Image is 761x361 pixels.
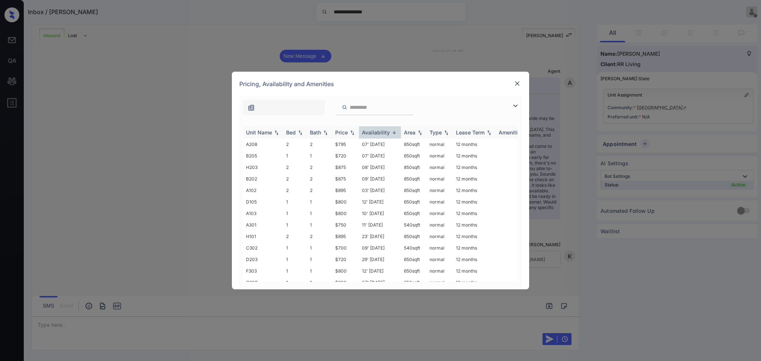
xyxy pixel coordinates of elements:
td: 09' [DATE] [359,242,401,254]
td: 12 months [453,219,496,231]
td: A102 [243,185,283,196]
td: 12' [DATE] [359,265,401,277]
td: 540 sqft [401,219,427,231]
td: 2 [283,162,307,173]
td: normal [427,150,453,162]
td: 1 [283,150,307,162]
td: normal [427,208,453,219]
td: 12 months [453,254,496,265]
td: $875 [332,162,359,173]
img: sorting [443,130,450,135]
td: 650 sqft [401,208,427,219]
td: 12 months [453,242,496,254]
td: $800 [332,196,359,208]
td: 08' [DATE] [359,162,401,173]
td: 650 sqft [401,277,427,288]
td: B202 [243,173,283,185]
td: 1 [307,208,332,219]
div: Lease Term [456,129,485,136]
div: Area [404,129,415,136]
td: $800 [332,265,359,277]
div: Bed [286,129,296,136]
td: 1 [307,150,332,162]
td: 12 months [453,265,496,277]
td: 12 months [453,139,496,150]
td: 850 sqft [401,231,427,242]
td: 1 [307,242,332,254]
td: 2 [307,173,332,185]
td: $795 [332,139,359,150]
img: icon-zuma [342,104,347,111]
td: 09' [DATE] [359,173,401,185]
td: A301 [243,219,283,231]
td: 1 [283,196,307,208]
td: 1 [307,196,332,208]
td: $720 [332,150,359,162]
td: normal [427,277,453,288]
td: 2 [283,231,307,242]
td: 07' [DATE] [359,150,401,162]
td: $895 [332,231,359,242]
td: H101 [243,231,283,242]
td: 2 [283,185,307,196]
td: A208 [243,139,283,150]
img: sorting [273,130,280,135]
td: normal [427,162,453,173]
div: Price [335,129,348,136]
td: 1 [283,219,307,231]
td: 12 months [453,185,496,196]
td: normal [427,185,453,196]
td: 1 [307,277,332,288]
td: 850 sqft [401,139,427,150]
td: 12 months [453,150,496,162]
td: normal [427,139,453,150]
img: close [514,80,521,87]
td: normal [427,242,453,254]
td: 540 sqft [401,242,427,254]
td: 12 months [453,162,496,173]
td: H203 [243,162,283,173]
td: 03' [DATE] [359,185,401,196]
td: 650 sqft [401,265,427,277]
td: 2 [307,162,332,173]
td: G309 [243,277,283,288]
img: sorting [322,130,329,135]
td: normal [427,173,453,185]
td: 29' [DATE] [359,254,401,265]
td: F303 [243,265,283,277]
td: A103 [243,208,283,219]
td: 850 sqft [401,162,427,173]
td: $875 [332,173,359,185]
img: icon-zuma [511,101,520,110]
td: normal [427,231,453,242]
td: 1 [283,242,307,254]
td: 12 months [453,231,496,242]
td: 12 months [453,196,496,208]
td: $720 [332,254,359,265]
td: 07' [DATE] [359,139,401,150]
td: D105 [243,196,283,208]
div: Unit Name [246,129,272,136]
div: Bath [310,129,321,136]
div: Availability [362,129,390,136]
td: 1 [283,254,307,265]
td: C302 [243,242,283,254]
img: sorting [391,130,398,135]
td: 11' [DATE] [359,219,401,231]
td: 1 [283,277,307,288]
td: 1 [307,265,332,277]
td: $700 [332,242,359,254]
td: 12 months [453,208,496,219]
td: normal [427,254,453,265]
td: 10' [DATE] [359,208,401,219]
td: 12 months [453,277,496,288]
td: 1 [283,265,307,277]
td: $750 [332,219,359,231]
td: 850 sqft [401,185,427,196]
td: D203 [243,254,283,265]
img: icon-zuma [247,104,255,111]
div: Type [430,129,442,136]
td: 2 [307,139,332,150]
img: sorting [485,130,493,135]
td: normal [427,196,453,208]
